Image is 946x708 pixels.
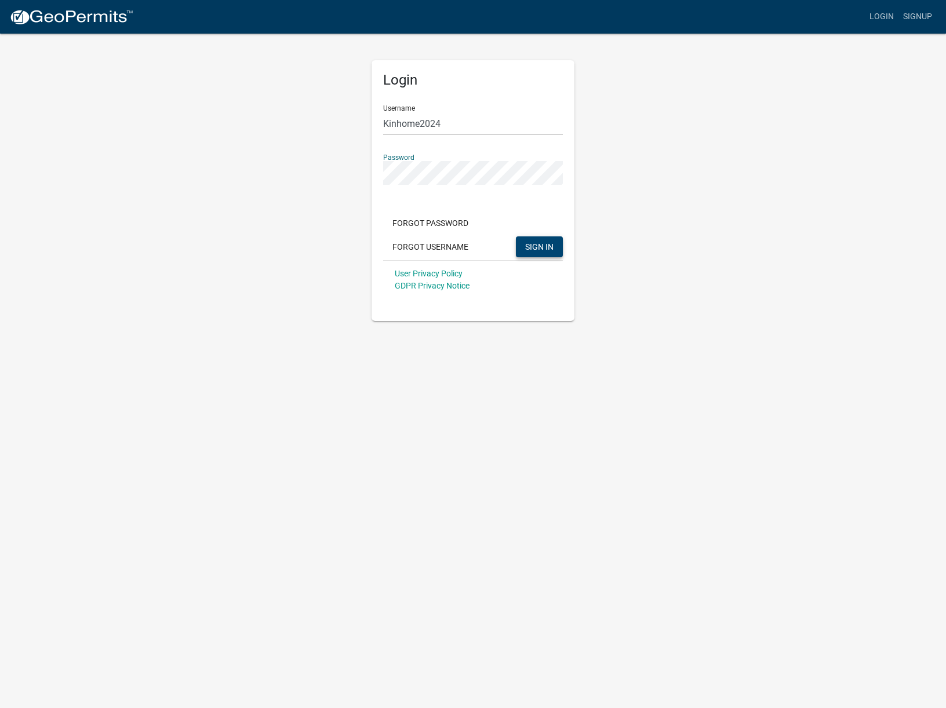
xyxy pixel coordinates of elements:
h5: Login [383,72,563,89]
a: GDPR Privacy Notice [395,281,470,290]
a: User Privacy Policy [395,269,463,278]
button: SIGN IN [516,236,563,257]
button: Forgot Username [383,236,478,257]
a: Login [865,6,898,28]
span: SIGN IN [525,242,554,251]
button: Forgot Password [383,213,478,233]
a: Signup [898,6,937,28]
